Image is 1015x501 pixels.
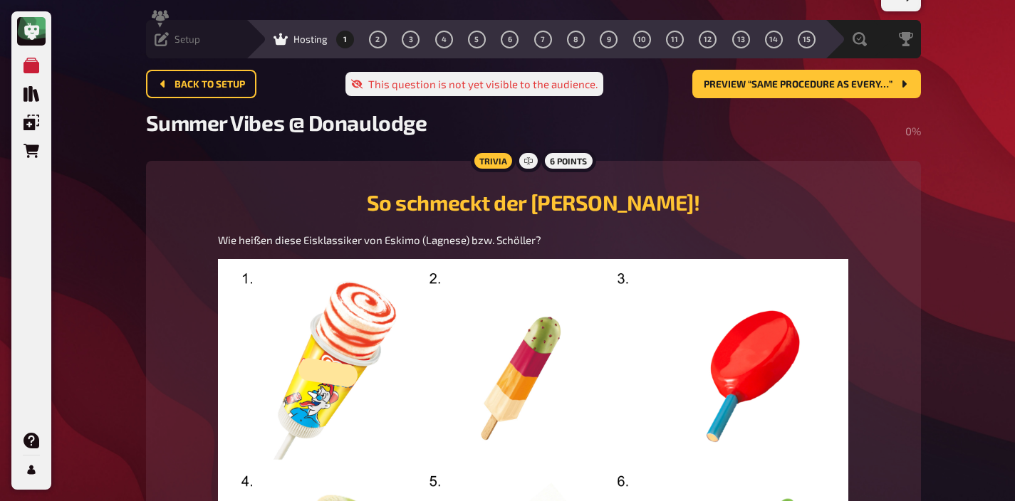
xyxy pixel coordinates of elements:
[692,70,921,98] button: Preview “Same procedure as every…”
[573,36,578,43] span: 8
[465,28,488,51] button: 5
[769,36,778,43] span: 14
[762,28,785,51] button: 14
[442,36,447,43] span: 4
[729,28,752,51] button: 13
[541,36,545,43] span: 7
[663,28,686,51] button: 11
[803,36,811,43] span: 15
[630,28,653,51] button: 10
[146,110,427,135] span: Summer Vibes @ Donaulodge
[218,233,541,246] span: Wie heißen diese Eisklassiker von Eskimo (Lagnese) bzw. Schöller?
[671,36,678,43] span: 11
[796,28,818,51] button: 15
[175,80,245,90] span: Back to setup
[366,28,389,51] button: 2
[607,36,611,43] span: 9
[737,36,745,43] span: 13
[704,80,892,90] span: Preview “Same procedure as every…”
[697,28,719,51] button: 12
[432,28,455,51] button: 4
[499,28,521,51] button: 6
[146,70,256,98] button: Back to setup
[375,36,380,43] span: 2
[175,33,200,45] span: Setup
[333,28,356,51] button: 1
[905,125,921,137] span: 0 %
[531,28,554,51] button: 7
[409,36,413,43] span: 3
[474,36,479,43] span: 5
[345,72,603,96] div: This question is not yet visible to the audience.
[508,36,512,43] span: 6
[400,28,422,51] button: 3
[541,149,595,172] div: 6 points
[704,36,712,43] span: 12
[564,28,587,51] button: 8
[343,36,347,43] span: 1
[598,28,620,51] button: 9
[470,149,515,172] div: Trivia
[637,36,646,43] span: 10
[163,189,904,215] h2: So schmeckt der [PERSON_NAME]!
[293,33,328,45] span: Hosting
